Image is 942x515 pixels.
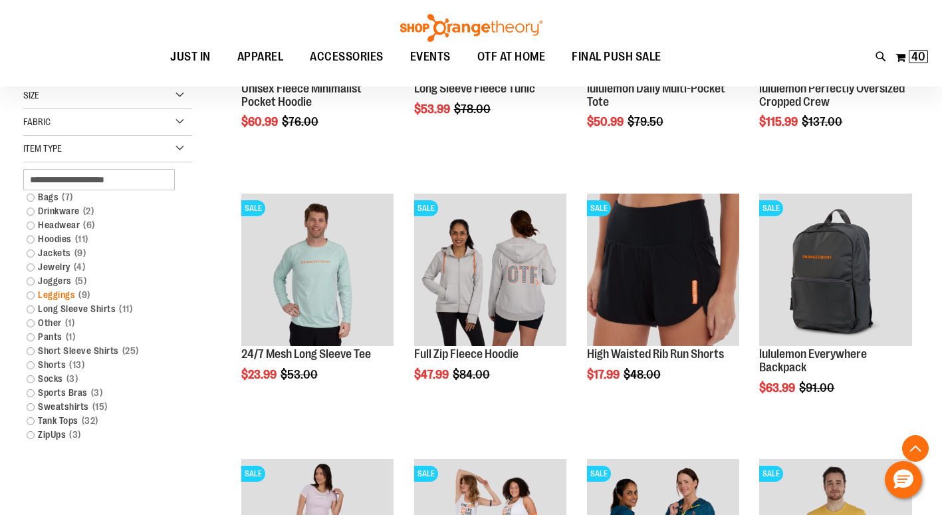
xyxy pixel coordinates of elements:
[408,187,573,415] div: product
[885,461,922,498] button: Hello, have a question? Let’s chat.
[759,115,800,128] span: $115.99
[753,187,918,429] div: product
[20,400,182,414] a: Sweatshirts15
[587,368,622,381] span: $17.99
[759,466,783,482] span: SALE
[224,42,297,73] a: APPAREL
[241,347,371,361] a: 24/7 Mesh Long Sleeve Tee
[80,218,98,232] span: 6
[20,302,182,316] a: Long Sleeve Shirts11
[802,115,844,128] span: $137.00
[759,381,797,395] span: $63.99
[398,14,544,42] img: Shop Orangetheory
[20,372,182,386] a: Socks3
[23,90,39,100] span: Size
[464,42,559,73] a: OTF AT HOME
[75,288,94,302] span: 9
[66,428,84,442] span: 3
[66,358,88,372] span: 13
[241,194,394,348] a: Main Image of 1457095SALE
[237,42,284,72] span: APPAREL
[911,50,925,63] span: 40
[410,42,451,72] span: EVENTS
[414,466,438,482] span: SALE
[241,368,279,381] span: $23.99
[170,42,211,72] span: JUST IN
[70,260,89,274] span: 4
[587,347,724,361] a: High Waisted Rib Run Shorts
[580,187,746,415] div: product
[453,368,492,381] span: $84.00
[20,358,182,372] a: Shorts13
[63,372,82,386] span: 3
[281,368,320,381] span: $53.00
[282,115,320,128] span: $76.00
[587,466,611,482] span: SALE
[241,194,394,346] img: Main Image of 1457095
[310,42,384,72] span: ACCESSORIES
[119,344,142,358] span: 25
[759,82,905,108] a: lululemon Perfectly Oversized Cropped Crew
[20,204,182,218] a: Drinkware2
[20,232,182,246] a: Hoodies11
[20,260,182,274] a: Jewelry4
[414,82,535,95] a: Long Sleeve Fleece Tunic
[20,344,182,358] a: Short Sleeve Shirts25
[72,274,90,288] span: 5
[23,116,51,127] span: Fabric
[414,194,566,348] a: Main Image of 1457091SALE
[799,381,836,395] span: $91.00
[587,194,739,348] a: High Waisted Rib Run ShortsSALE
[20,330,182,344] a: Pants1
[72,232,92,246] span: 11
[296,42,397,73] a: ACCESSORIES
[62,316,78,330] span: 1
[902,435,929,462] button: Back To Top
[587,115,626,128] span: $50.99
[59,190,76,204] span: 7
[20,386,182,400] a: Sports Bras3
[88,386,106,400] span: 3
[20,316,182,330] a: Other1
[477,42,546,72] span: OTF AT HOME
[71,246,90,260] span: 9
[624,368,663,381] span: $48.00
[157,42,224,73] a: JUST IN
[587,200,611,216] span: SALE
[20,218,182,232] a: Headwear6
[414,194,566,346] img: Main Image of 1457091
[20,190,182,204] a: Bags7
[23,143,62,154] span: Item Type
[20,246,182,260] a: Jackets9
[628,115,665,128] span: $79.50
[587,194,739,346] img: High Waisted Rib Run Shorts
[454,102,493,116] span: $78.00
[20,288,182,302] a: Leggings9
[235,187,400,415] div: product
[414,200,438,216] span: SALE
[414,368,451,381] span: $47.99
[241,466,265,482] span: SALE
[241,82,362,108] a: Unisex Fleece Minimalist Pocket Hoodie
[116,302,136,316] span: 11
[558,42,675,72] a: FINAL PUSH SALE
[20,414,182,428] a: Tank Tops32
[759,194,911,346] img: lululemon Everywhere Backpack
[89,400,111,414] span: 15
[414,347,519,361] a: Full Zip Fleece Hoodie
[759,194,911,348] a: lululemon Everywhere BackpackSALE
[241,200,265,216] span: SALE
[397,42,464,73] a: EVENTS
[572,42,661,72] span: FINAL PUSH SALE
[20,428,182,442] a: ZipUps3
[241,115,280,128] span: $60.99
[414,102,452,116] span: $53.99
[20,274,182,288] a: Joggers5
[587,82,725,108] a: lululemon Daily Multi-Pocket Tote
[80,204,98,218] span: 2
[62,330,79,344] span: 1
[759,200,783,216] span: SALE
[78,414,102,428] span: 32
[759,347,867,374] a: lululemon Everywhere Backpack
